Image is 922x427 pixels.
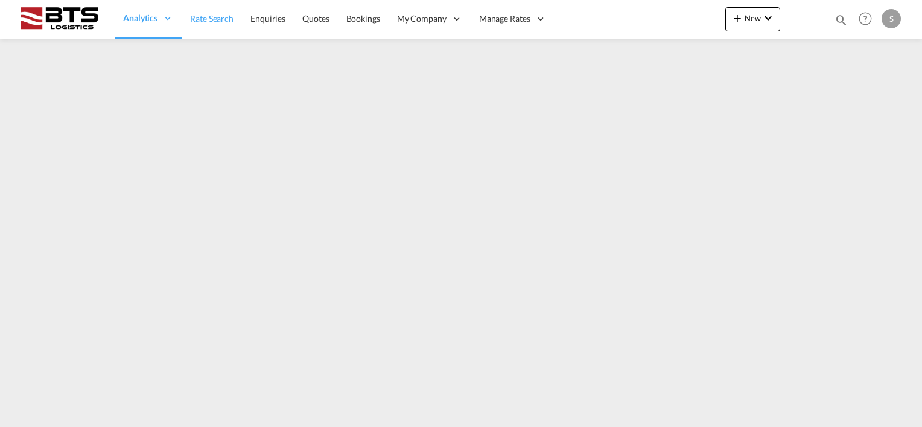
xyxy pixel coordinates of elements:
[761,11,775,25] md-icon: icon-chevron-down
[479,13,530,25] span: Manage Rates
[302,13,329,24] span: Quotes
[882,9,901,28] div: S
[855,8,876,29] span: Help
[123,12,157,24] span: Analytics
[730,13,775,23] span: New
[397,13,447,25] span: My Company
[855,8,882,30] div: Help
[835,13,848,31] div: icon-magnify
[835,13,848,27] md-icon: icon-magnify
[190,13,234,24] span: Rate Search
[250,13,285,24] span: Enquiries
[18,5,100,33] img: cdcc71d0be7811ed9adfbf939d2aa0e8.png
[725,7,780,31] button: icon-plus 400-fgNewicon-chevron-down
[346,13,380,24] span: Bookings
[730,11,745,25] md-icon: icon-plus 400-fg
